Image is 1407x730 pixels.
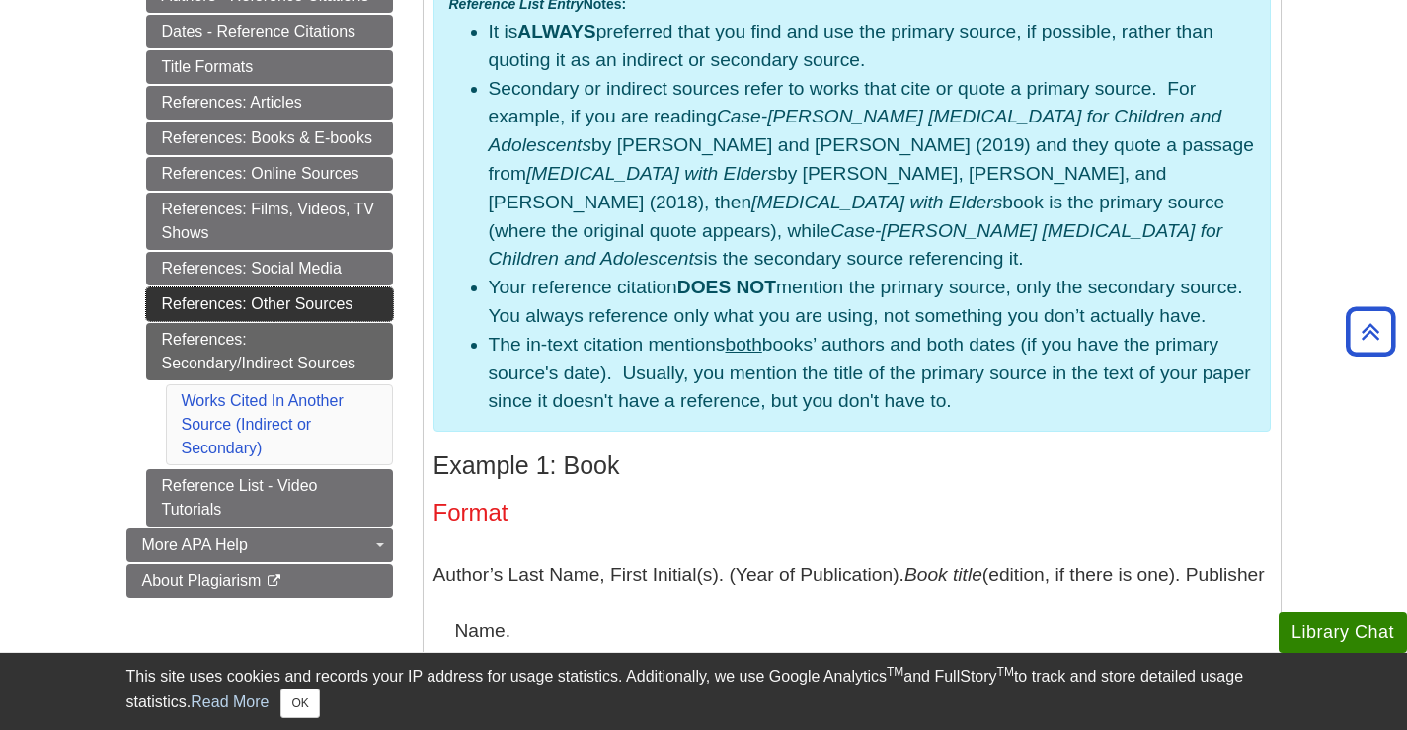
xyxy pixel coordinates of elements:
li: Secondary or indirect sources refer to works that cite or quote a primary source. For example, if... [489,75,1255,275]
div: This site uses cookies and records your IP address for usage statistics. Additionally, we use Goo... [126,665,1282,718]
li: Your reference citation mention the primary source, only the secondary source. You always referen... [489,274,1255,331]
li: It is preferred that you find and use the primary source, if possible, rather than quoting it as ... [489,18,1255,75]
a: Reference List - Video Tutorials [146,469,393,527]
a: About Plagiarism [126,564,393,598]
em: Case-[PERSON_NAME] [MEDICAL_DATA] for Children and Adolescents [489,106,1222,155]
span: More APA Help [142,536,248,553]
button: Library Chat [1279,612,1407,653]
span: About Plagiarism [142,572,262,589]
strong: ALWAYS [517,21,595,41]
a: Back to Top [1339,318,1402,345]
em: [MEDICAL_DATA] with Elders [751,192,1002,212]
i: This link opens in a new window [266,575,282,588]
sup: TM [887,665,903,679]
a: Title Formats [146,50,393,84]
h3: Example 1: Book [433,451,1271,480]
a: Works Cited In Another Source (Indirect or Secondary) [182,392,344,456]
a: References: Films, Videos, TV Shows [146,193,393,250]
a: Dates - Reference Citations [146,15,393,48]
button: Close [280,689,319,718]
em: [MEDICAL_DATA] with Elders [526,163,777,184]
a: References: Secondary/Indirect Sources [146,323,393,380]
p: Author’s Last Name, First Initial(s). (Year of Publication). (edition, if there is one). Publishe... [433,546,1271,660]
a: References: Social Media [146,252,393,285]
em: Case-[PERSON_NAME] [MEDICAL_DATA] for Children and Adolescents [489,220,1223,270]
u: both [725,334,761,355]
a: References: Books & E-books [146,122,393,155]
h4: Format [433,500,1271,526]
em: Book title [904,564,982,585]
strong: DOES NOT [677,277,776,297]
a: More APA Help [126,528,393,562]
sup: TM [997,665,1014,679]
a: References: Other Sources [146,287,393,321]
li: The in-text citation mentions books’ authors and both dates (if you have the primary source's dat... [489,331,1255,416]
a: References: Online Sources [146,157,393,191]
a: References: Articles [146,86,393,120]
a: Read More [191,693,269,710]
